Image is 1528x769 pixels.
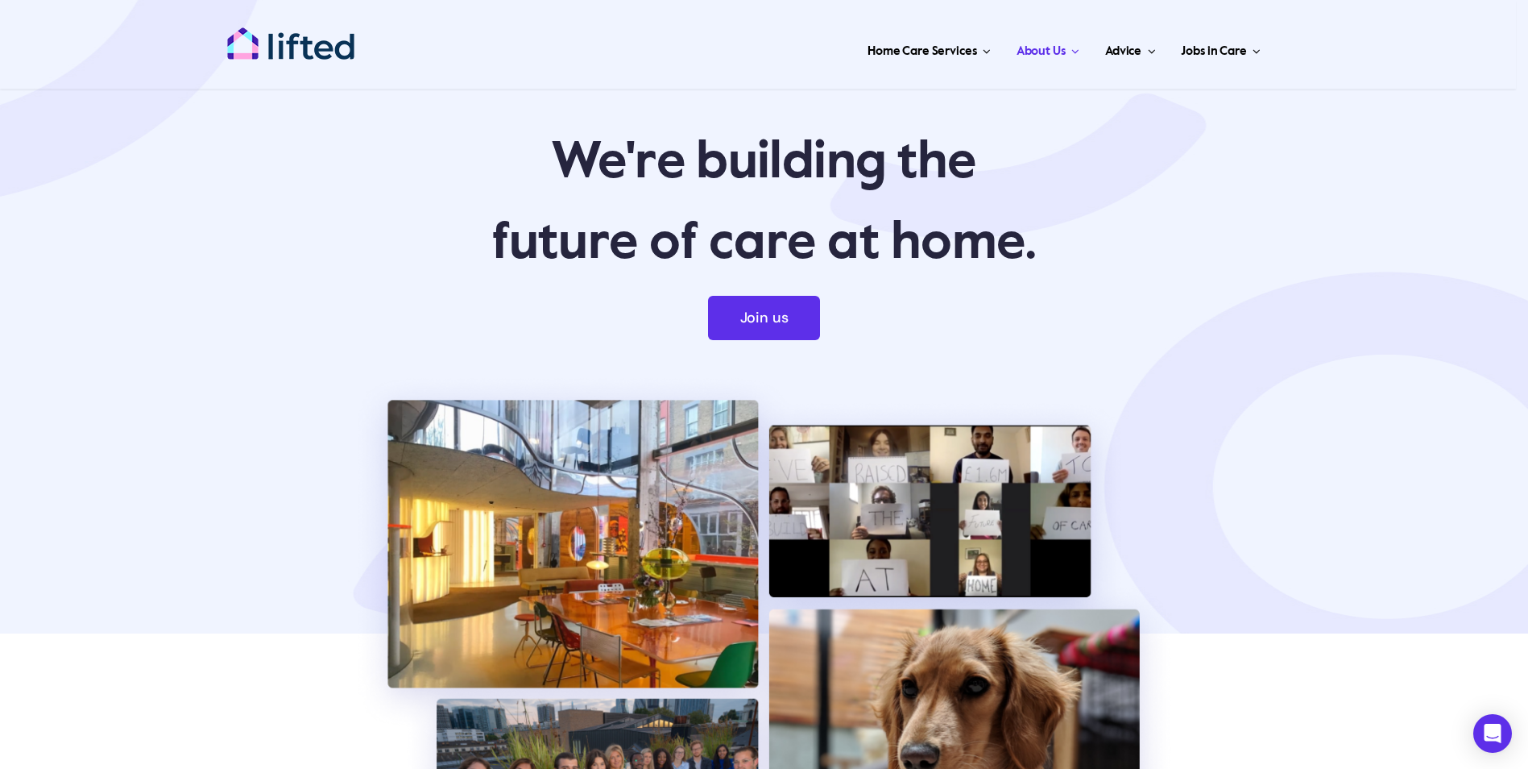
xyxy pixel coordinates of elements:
[226,27,355,43] a: lifted-logo
[1100,24,1160,73] a: Advice
[740,310,789,326] span: Join us
[863,24,996,73] a: Home Care Services
[232,131,1295,195] p: We're building the
[1017,39,1066,64] span: About Us
[1181,39,1246,64] span: Jobs in Care
[232,211,1295,276] p: future of care at home.
[708,296,821,340] a: Join us
[1473,714,1512,753] div: Open Intercom Messenger
[1105,39,1141,64] span: Advice
[407,24,1265,73] nav: Main Menu
[1012,24,1084,73] a: About Us
[868,39,976,64] span: Home Care Services
[1176,24,1265,73] a: Jobs in Care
